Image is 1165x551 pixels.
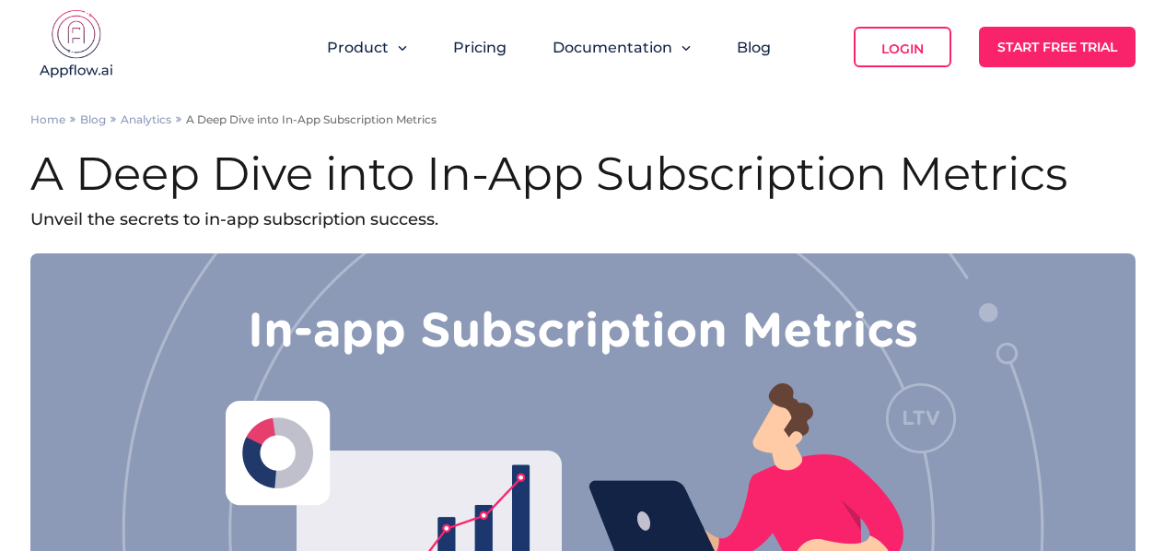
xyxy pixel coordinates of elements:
p: Unveil the secrets to in-app subscription success. [30,204,1136,235]
button: Documentation [553,39,691,56]
button: Product [327,39,407,56]
span: Documentation [553,39,672,56]
a: Login [854,27,951,67]
a: Analytics [121,112,171,126]
a: Home [30,112,65,126]
span: Product [327,39,389,56]
a: Pricing [453,39,507,56]
a: Blog [80,112,106,126]
p: A Deep Dive into In-App Subscription Metrics [186,112,437,126]
a: Blog [737,39,771,56]
a: Start Free Trial [979,27,1136,67]
h1: A Deep Dive into In-App Subscription Metrics [30,145,1136,204]
img: appflow.ai-logo [30,9,122,83]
